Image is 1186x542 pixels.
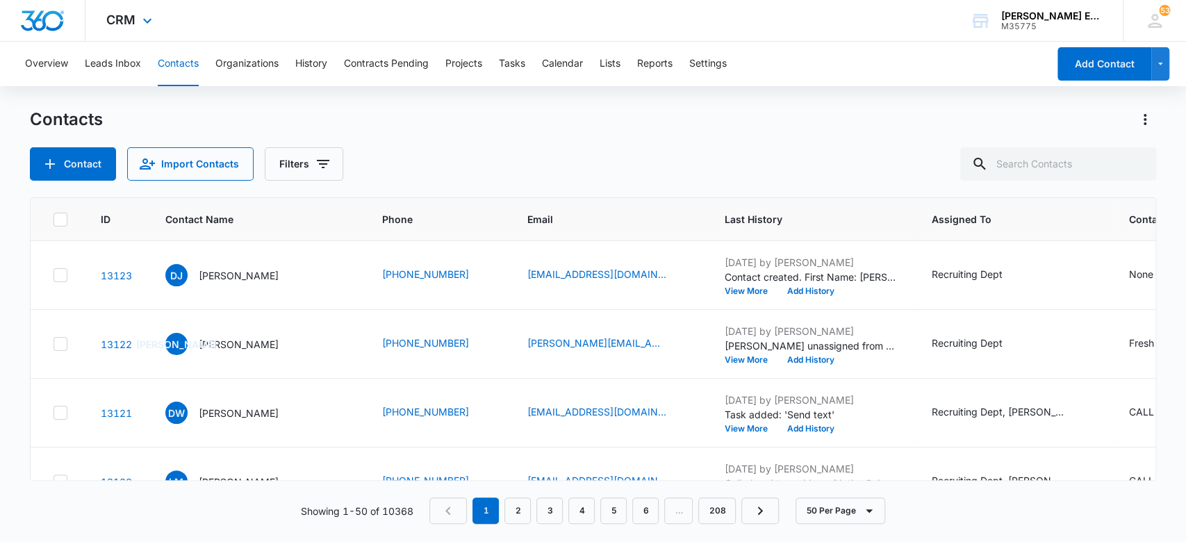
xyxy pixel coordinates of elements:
[382,212,474,227] span: Phone
[932,473,1096,490] div: Assigned To - Recruiting Dept, Sandy Lynch - Select to Edit Field
[30,109,103,130] h1: Contacts
[600,42,620,86] button: Lists
[199,337,279,352] p: [PERSON_NAME]
[101,407,132,419] a: Navigate to contact details page for Derek Ward
[382,404,494,421] div: Phone - (936) 672-0673 - Select to Edit Field
[527,267,691,284] div: Email - djackson4realestate@gmail.com - Select to Edit Field
[165,333,188,355] span: [PERSON_NAME]
[1129,267,1153,281] div: None
[265,147,343,181] button: Filters
[127,147,254,181] button: Import Contacts
[1159,5,1170,16] span: 53
[689,42,727,86] button: Settings
[932,404,1096,421] div: Assigned To - Recruiting Dept, Sandy Lynch - Select to Edit Field
[542,42,583,86] button: Calendar
[106,13,135,27] span: CRM
[499,42,525,86] button: Tasks
[199,475,279,489] p: [PERSON_NAME]
[382,267,469,281] a: [PHONE_NUMBER]
[1129,267,1178,284] div: Contact Type - None - Select to Edit Field
[165,402,304,424] div: Contact Name - Derek Ward - Select to Edit Field
[527,267,666,281] a: [EMAIL_ADDRESS][DOMAIN_NAME]
[1001,22,1103,31] div: account id
[932,404,1071,419] div: Recruiting Dept, [PERSON_NAME]
[101,338,132,350] a: Navigate to contact details page for Jessica Attocknie
[101,476,132,488] a: Navigate to contact details page for Lisa Moonie
[777,425,844,433] button: Add History
[1057,47,1151,81] button: Add Contact
[725,255,898,270] p: [DATE] by [PERSON_NAME]
[215,42,279,86] button: Organizations
[527,336,691,352] div: Email - jessica.attocknie@kw.com - Select to Edit Field
[30,147,116,181] button: Add Contact
[777,356,844,364] button: Add History
[1134,108,1156,131] button: Actions
[725,212,878,227] span: Last History
[600,498,627,524] a: Page 5
[527,404,691,421] div: Email - dcw197980@gmail.com - Select to Edit Field
[932,267,1028,284] div: Assigned To - Recruiting Dept - Select to Edit Field
[158,42,199,86] button: Contacts
[725,356,777,364] button: View More
[101,212,112,227] span: ID
[725,407,898,422] p: Task added: 'Send text'
[932,336,1028,352] div: Assigned To - Recruiting Dept - Select to Edit Field
[429,498,779,524] nav: Pagination
[725,476,898,491] p: Called and texted her with the Calendly text on Google voice
[536,498,563,524] a: Page 3
[165,470,304,493] div: Contact Name - Lisa Moonie - Select to Edit Field
[932,267,1003,281] div: Recruiting Dept
[445,42,482,86] button: Projects
[165,264,304,286] div: Contact Name - Danessa Jackson - Select to Edit Field
[101,270,132,281] a: Navigate to contact details page for Danessa Jackson
[85,42,141,86] button: Leads Inbox
[932,336,1003,350] div: Recruiting Dept
[25,42,68,86] button: Overview
[300,504,413,518] p: Showing 1-50 of 10368
[295,42,327,86] button: History
[725,461,898,476] p: [DATE] by [PERSON_NAME]
[504,498,531,524] a: Page 2
[165,470,188,493] span: LM
[527,404,666,419] a: [EMAIL_ADDRESS][DOMAIN_NAME]
[725,425,777,433] button: View More
[725,270,898,284] p: Contact created. First Name: [PERSON_NAME] Last Name: [PERSON_NAME] Phone: [PHONE_NUMBER] Email: ...
[165,402,188,424] span: DW
[165,333,304,355] div: Contact Name - Jessica Attocknie - Select to Edit Field
[382,336,494,352] div: Phone - (281) 635-2394 - Select to Edit Field
[382,473,469,488] a: [PHONE_NUMBER]
[527,212,671,227] span: Email
[1001,10,1103,22] div: account name
[725,287,777,295] button: View More
[960,147,1156,181] input: Search Contacts
[527,473,691,490] div: Email - lisamoonieo@gmail.com - Select to Edit Field
[632,498,659,524] a: Page 6
[165,212,329,227] span: Contact Name
[725,324,898,338] p: [DATE] by [PERSON_NAME]
[382,473,494,490] div: Phone - (832) 885-7426 - Select to Edit Field
[932,212,1076,227] span: Assigned To
[199,268,279,283] p: [PERSON_NAME]
[725,393,898,407] p: [DATE] by [PERSON_NAME]
[1159,5,1170,16] div: notifications count
[472,498,499,524] em: 1
[777,287,844,295] button: Add History
[199,406,279,420] p: [PERSON_NAME]
[568,498,595,524] a: Page 4
[382,336,469,350] a: [PHONE_NUMBER]
[527,473,666,488] a: [EMAIL_ADDRESS][DOMAIN_NAME]
[527,336,666,350] a: [PERSON_NAME][EMAIL_ADDRESS][PERSON_NAME][DOMAIN_NAME]
[344,42,429,86] button: Contracts Pending
[382,404,469,419] a: [PHONE_NUMBER]
[932,473,1071,488] div: Recruiting Dept, [PERSON_NAME]
[382,267,494,284] div: Phone - (909) 227-5967 - Select to Edit Field
[741,498,779,524] a: Next Page
[725,338,898,353] p: [PERSON_NAME] unassigned from contact. Recruiting Dept assigned to contact.
[698,498,736,524] a: Page 208
[165,264,188,286] span: DJ
[796,498,885,524] button: 50 Per Page
[637,42,673,86] button: Reports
